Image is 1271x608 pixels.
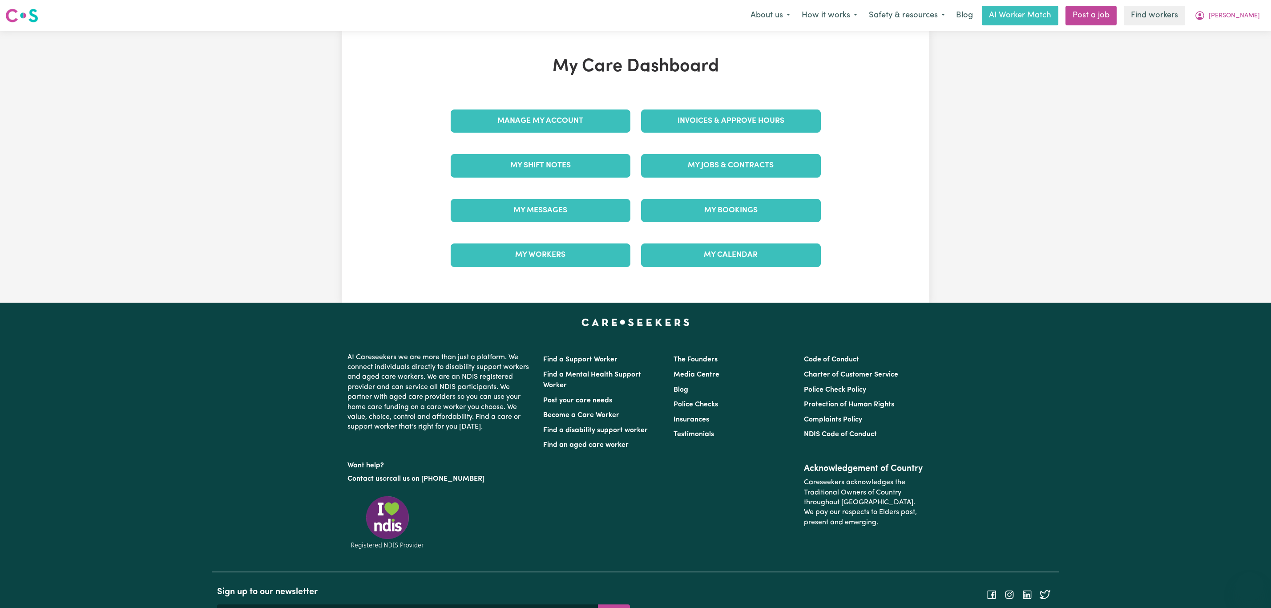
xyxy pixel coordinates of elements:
[543,412,619,419] a: Become a Care Worker
[347,495,428,550] img: Registered NDIS provider
[641,154,821,177] a: My Jobs & Contracts
[674,416,709,423] a: Insurances
[1022,591,1033,598] a: Follow Careseekers on LinkedIn
[674,371,719,378] a: Media Centre
[543,442,629,449] a: Find an aged care worker
[674,356,718,363] a: The Founders
[674,401,718,408] a: Police Checks
[347,349,533,436] p: At Careseekers we are more than just a platform. We connect individuals directly to disability su...
[581,319,690,326] a: Careseekers home page
[543,371,641,389] a: Find a Mental Health Support Worker
[951,6,978,25] a: Blog
[674,386,688,393] a: Blog
[451,109,630,133] a: Manage My Account
[804,431,877,438] a: NDIS Code of Conduct
[641,109,821,133] a: Invoices & Approve Hours
[641,199,821,222] a: My Bookings
[1040,591,1050,598] a: Follow Careseekers on Twitter
[804,416,862,423] a: Complaints Policy
[1189,6,1266,25] button: My Account
[804,474,924,531] p: Careseekers acknowledges the Traditional Owners of Country throughout [GEOGRAPHIC_DATA]. We pay o...
[543,397,612,404] a: Post your care needs
[389,475,484,482] a: call us on [PHONE_NUMBER]
[641,243,821,267] a: My Calendar
[1235,572,1264,601] iframe: Button to launch messaging window, conversation in progress
[451,243,630,267] a: My Workers
[804,356,859,363] a: Code of Conduct
[347,475,383,482] a: Contact us
[5,5,38,26] a: Careseekers logo
[1004,591,1015,598] a: Follow Careseekers on Instagram
[796,6,863,25] button: How it works
[5,8,38,24] img: Careseekers logo
[804,463,924,474] h2: Acknowledgement of Country
[745,6,796,25] button: About us
[217,587,630,597] h2: Sign up to our newsletter
[804,371,898,378] a: Charter of Customer Service
[347,470,533,487] p: or
[804,401,894,408] a: Protection of Human Rights
[451,199,630,222] a: My Messages
[347,457,533,470] p: Want help?
[674,431,714,438] a: Testimonials
[804,386,866,393] a: Police Check Policy
[1124,6,1185,25] a: Find workers
[543,427,648,434] a: Find a disability support worker
[445,56,826,77] h1: My Care Dashboard
[451,154,630,177] a: My Shift Notes
[986,591,997,598] a: Follow Careseekers on Facebook
[982,6,1058,25] a: AI Worker Match
[1209,11,1260,21] span: [PERSON_NAME]
[1065,6,1117,25] a: Post a job
[543,356,617,363] a: Find a Support Worker
[863,6,951,25] button: Safety & resources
